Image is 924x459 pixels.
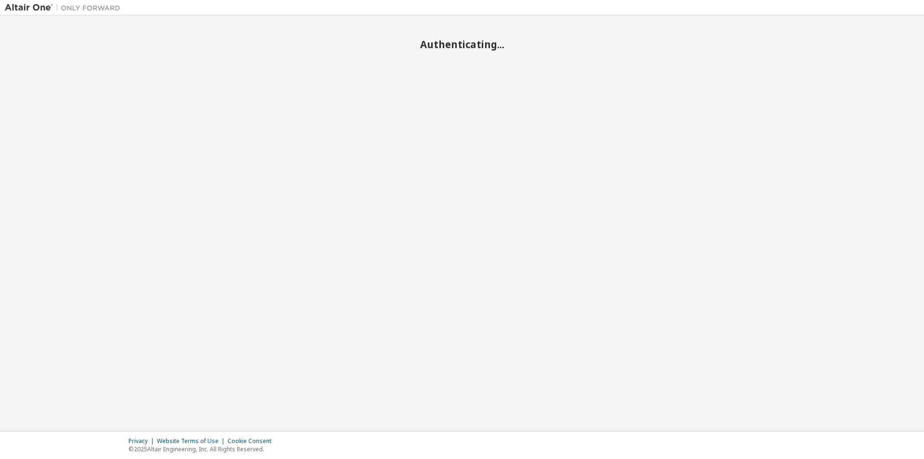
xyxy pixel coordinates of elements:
[128,445,277,453] p: © 2025 Altair Engineering, Inc. All Rights Reserved.
[5,3,125,13] img: Altair One
[5,38,919,51] h2: Authenticating...
[157,437,228,445] div: Website Terms of Use
[228,437,277,445] div: Cookie Consent
[128,437,157,445] div: Privacy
